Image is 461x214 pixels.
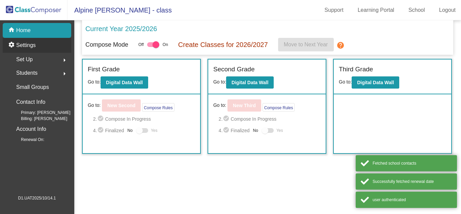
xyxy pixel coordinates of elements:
span: Primary: [PERSON_NAME] [10,110,71,116]
p: Compose Mode [85,40,128,49]
p: Settings [16,41,36,49]
span: 2. Compose In Progress [219,115,321,123]
b: Digital Data Wall [357,80,394,85]
span: Yes [151,126,158,135]
button: New Third [227,99,261,112]
span: 4. Finalized [93,126,124,135]
div: user authenticated [373,197,452,203]
span: Go to: [88,102,101,109]
span: Go to: [339,79,352,85]
span: Go to: [213,102,226,109]
span: Yes [276,126,283,135]
a: Support [319,5,349,16]
b: New Third [233,103,256,108]
a: Logout [434,5,461,16]
label: Third Grade [339,65,373,74]
p: Small Groups [16,82,49,92]
p: Contact Info [16,97,45,107]
div: Fetched school contacts [373,160,452,166]
a: Learning Portal [352,5,400,16]
b: New Second [107,103,135,108]
span: Go to: [88,79,101,85]
button: New Second [102,99,141,112]
a: School [403,5,430,16]
mat-icon: arrow_right [60,70,69,78]
label: First Grade [88,65,120,74]
mat-icon: check_circle [223,115,231,123]
p: Current Year 2025/2026 [85,24,157,34]
span: Go to: [213,79,226,85]
mat-icon: help [336,41,345,49]
span: Students [16,68,37,78]
mat-icon: check_circle [97,126,105,135]
span: Billing: [PERSON_NAME] [10,116,67,122]
span: Renewal On: [10,137,44,143]
p: Account Info [16,124,46,134]
button: Compose Rules [263,103,295,112]
mat-icon: check_circle [97,115,105,123]
mat-icon: home [8,26,16,34]
span: On [163,42,168,48]
p: Create Classes for 2026/2027 [178,40,268,50]
mat-icon: settings [8,41,16,49]
span: Off [138,42,144,48]
b: Digital Data Wall [232,80,268,85]
span: 2. Compose In Progress [93,115,195,123]
span: Alpine [PERSON_NAME] - class [67,5,172,16]
span: No [128,127,133,134]
label: Second Grade [213,65,255,74]
button: Digital Data Wall [101,76,148,89]
mat-icon: check_circle [223,126,231,135]
button: Digital Data Wall [226,76,274,89]
button: Digital Data Wall [352,76,399,89]
div: Successfully fetched renewal date [373,179,452,185]
span: 4. Finalized [219,126,250,135]
p: Home [16,26,31,34]
mat-icon: arrow_right [60,56,69,64]
button: Move to Next Year [278,38,334,51]
button: Compose Rules [142,103,174,112]
span: No [253,127,258,134]
span: Set Up [16,55,33,64]
span: Move to Next Year [284,42,328,47]
b: Digital Data Wall [106,80,143,85]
